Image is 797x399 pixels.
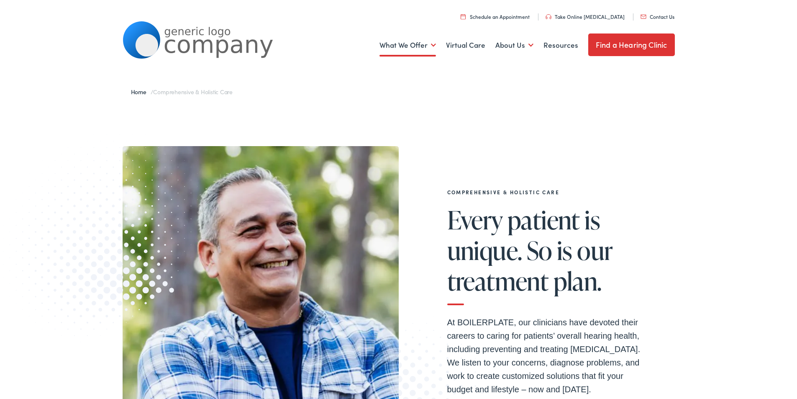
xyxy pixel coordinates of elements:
[379,30,436,61] a: What We Offer
[153,88,233,96] span: Comprehensive & Holistic Care
[131,88,233,96] span: /
[641,15,646,19] img: utility icon
[131,88,151,96] a: Home
[447,237,522,264] span: unique.
[527,237,552,264] span: So
[495,30,533,61] a: About Us
[588,33,675,56] a: Find a Hearing Clinic
[577,237,612,264] span: our
[557,237,572,264] span: is
[447,267,549,295] span: treatment
[554,267,602,295] span: plan.
[461,13,530,20] a: Schedule an Appointment
[546,14,551,19] img: utility icon
[641,13,674,20] a: Contact Us
[447,206,503,234] span: Every
[447,189,648,195] h2: Comprehensive & Holistic Care
[446,30,485,61] a: Virtual Care
[546,13,625,20] a: Take Online [MEDICAL_DATA]
[543,30,578,61] a: Resources
[584,206,600,234] span: is
[507,206,580,234] span: patient
[447,316,648,396] p: At BOILERPLATE, our clinicians have devoted their careers to caring for patients’ overall hearing...
[461,14,466,19] img: utility icon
